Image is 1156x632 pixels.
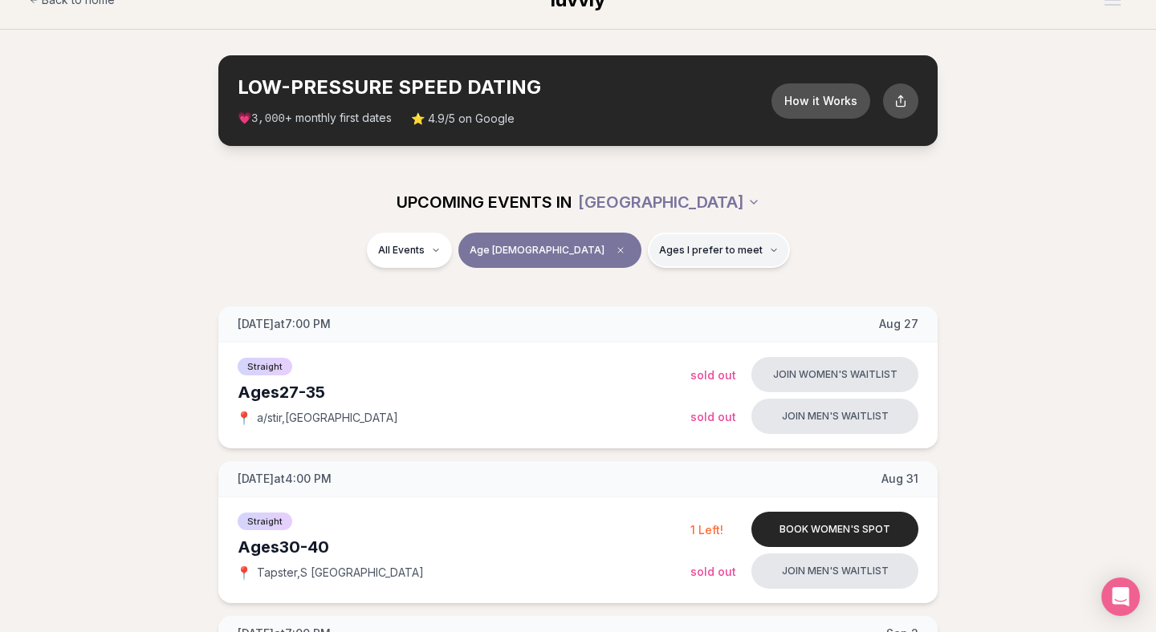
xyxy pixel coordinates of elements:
[881,471,918,487] span: Aug 31
[751,512,918,547] button: Book women's spot
[238,411,250,424] span: 📍
[238,75,771,100] h2: LOW-PRESSURE SPEED DATING
[238,110,392,127] span: 💗 + monthly first dates
[257,410,398,426] span: a/stir , [GEOGRAPHIC_DATA]
[751,553,918,589] button: Join men's waitlist
[751,357,918,392] button: Join women's waitlist
[578,184,760,220] button: [GEOGRAPHIC_DATA]
[257,565,424,581] span: Tapster , S [GEOGRAPHIC_DATA]
[771,83,870,119] button: How it Works
[397,191,572,213] span: UPCOMING EVENTS IN
[238,512,292,530] span: Straight
[648,233,790,268] button: Ages I prefer to meet
[238,536,690,558] div: Ages 30-40
[238,358,292,375] span: Straight
[238,471,332,487] span: [DATE] at 4:00 PM
[1101,577,1140,616] div: Open Intercom Messenger
[879,316,918,332] span: Aug 27
[411,111,515,127] span: ⭐ 4.9/5 on Google
[690,410,736,423] span: Sold Out
[690,523,723,537] span: 1 Left!
[251,112,285,125] span: 3,000
[238,566,250,579] span: 📍
[238,316,331,332] span: [DATE] at 7:00 PM
[659,244,763,257] span: Ages I prefer to meet
[751,399,918,434] button: Join men's waitlist
[367,233,452,268] button: All Events
[470,244,604,257] span: Age [DEMOGRAPHIC_DATA]
[378,244,425,257] span: All Events
[458,233,641,268] button: Age [DEMOGRAPHIC_DATA]Clear age
[238,381,690,403] div: Ages 27-35
[690,368,736,382] span: Sold Out
[611,241,630,260] span: Clear age
[690,565,736,578] span: Sold Out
